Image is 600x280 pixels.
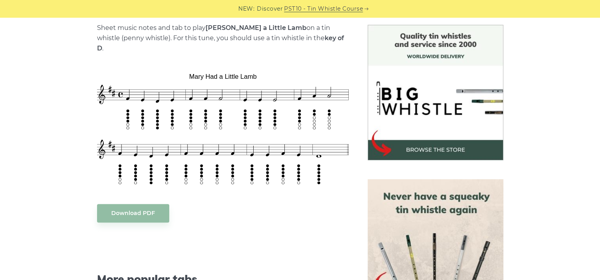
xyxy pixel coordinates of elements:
img: Mary Had a Little Lamb Tin Whistle Tab & Sheet Music [97,70,349,188]
strong: key of D [97,34,344,52]
p: Sheet music notes and tab to play on a tin whistle (penny whistle). For this tune, you should use... [97,23,349,54]
a: PST10 - Tin Whistle Course [284,4,363,13]
img: BigWhistle Tin Whistle Store [368,25,503,160]
span: NEW: [238,4,254,13]
span: Discover [257,4,283,13]
a: Download PDF [97,204,169,223]
strong: [PERSON_NAME] a Little Lamb [206,24,307,32]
